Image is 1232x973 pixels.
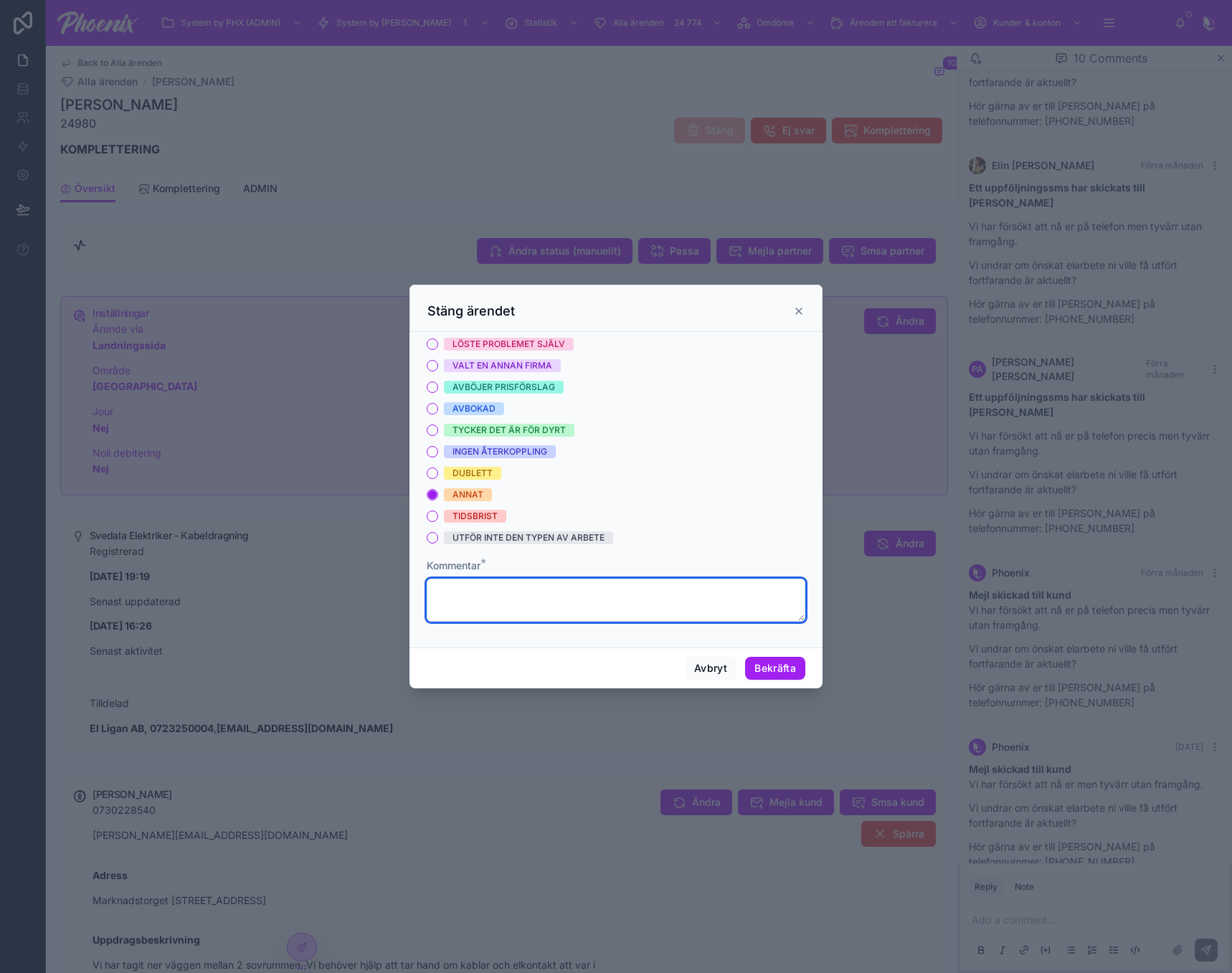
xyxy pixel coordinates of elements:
div: VALT EN ANNAN FIRMA [452,359,552,372]
span: Kommentar [427,559,480,571]
button: Bekräfta [745,657,805,680]
h3: Stäng ärendet [427,303,515,320]
div: UTFÖR INTE DEN TYPEN AV ARBETE [452,531,605,544]
div: DUBLETT [452,467,493,480]
div: AVBÖJER PRISFÖRSLAG [452,381,555,394]
div: TIDSBRIST [452,510,498,523]
div: INGEN ÅTERKOPPLING [452,445,547,458]
div: ANNAT [452,488,483,501]
div: TYCKER DET ÄR FÖR DYRT [452,424,566,437]
div: LÖSTE PROBLEMET SJÄLV [452,338,565,351]
button: Avbryt [685,657,736,680]
div: AVBOKAD [452,402,496,415]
